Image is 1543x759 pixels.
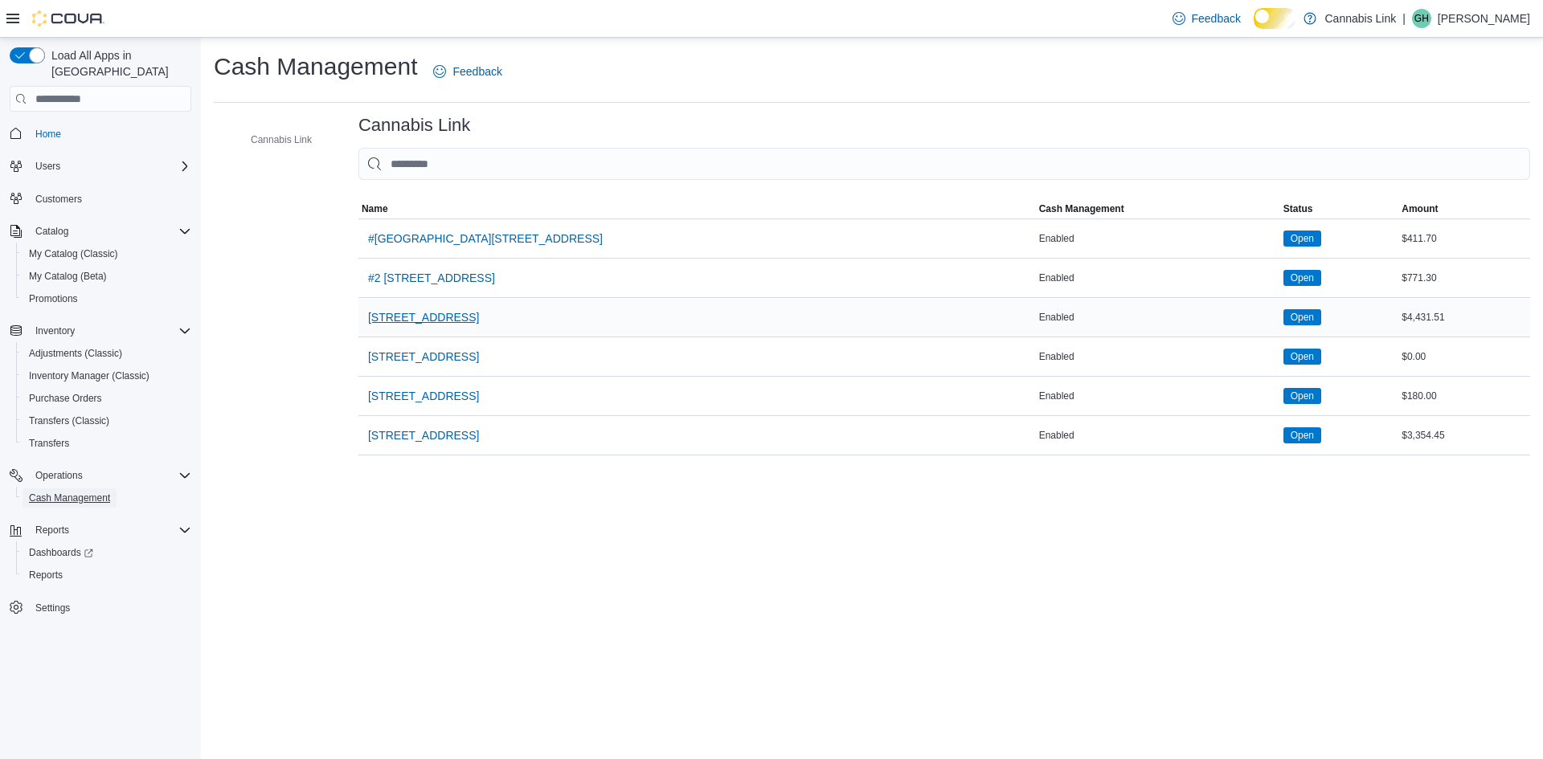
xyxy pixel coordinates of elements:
[1291,389,1314,403] span: Open
[35,225,68,238] span: Catalog
[23,389,191,408] span: Purchase Orders
[29,598,76,618] a: Settings
[214,51,417,83] h1: Cash Management
[1036,199,1280,218] button: Cash Management
[358,116,470,135] h3: Cannabis Link
[23,344,129,363] a: Adjustments (Classic)
[29,321,81,341] button: Inventory
[23,543,191,562] span: Dashboards
[23,411,191,431] span: Transfers (Classic)
[3,155,198,178] button: Users
[1291,271,1314,285] span: Open
[29,520,76,540] button: Reports
[29,569,63,581] span: Reports
[1280,199,1399,218] button: Status
[1324,9,1396,28] p: Cannabis Link
[1398,386,1530,406] div: $180.00
[29,222,75,241] button: Catalog
[16,487,198,509] button: Cash Management
[29,492,110,504] span: Cash Management
[29,369,149,382] span: Inventory Manager (Classic)
[1283,388,1321,404] span: Open
[16,365,198,387] button: Inventory Manager (Classic)
[10,115,191,661] nav: Complex example
[368,349,479,365] span: [STREET_ADDRESS]
[1291,231,1314,246] span: Open
[1166,2,1247,35] a: Feedback
[3,220,198,243] button: Catalog
[35,193,82,206] span: Customers
[1039,202,1124,215] span: Cash Management
[35,324,75,337] span: Inventory
[16,541,198,564] a: Dashboards
[362,262,501,294] button: #2 [STREET_ADDRESS]
[35,128,61,141] span: Home
[23,543,100,562] a: Dashboards
[1283,309,1321,325] span: Open
[23,565,69,585] a: Reports
[29,189,191,209] span: Customers
[1398,308,1530,327] div: $4,431.51
[29,292,78,305] span: Promotions
[35,602,70,614] span: Settings
[35,469,83,482] span: Operations
[1291,349,1314,364] span: Open
[1036,268,1280,288] div: Enabled
[1291,428,1314,443] span: Open
[23,488,191,508] span: Cash Management
[23,267,191,286] span: My Catalog (Beta)
[1283,427,1321,443] span: Open
[1291,310,1314,324] span: Open
[1036,426,1280,445] div: Enabled
[23,344,191,363] span: Adjustments (Classic)
[23,565,191,585] span: Reports
[29,414,109,427] span: Transfers (Classic)
[23,411,116,431] a: Transfers (Classic)
[362,301,485,333] button: [STREET_ADDRESS]
[16,410,198,432] button: Transfers (Classic)
[228,130,318,149] button: Cannabis Link
[362,222,609,255] button: #[GEOGRAPHIC_DATA][STREET_ADDRESS]
[1283,349,1321,365] span: Open
[29,392,102,405] span: Purchase Orders
[427,55,508,88] a: Feedback
[1412,9,1431,28] div: Grace Hurl
[29,520,191,540] span: Reports
[1398,268,1530,288] div: $771.30
[23,289,191,308] span: Promotions
[1414,9,1429,28] span: GH
[1254,8,1296,29] input: Dark Mode
[1283,270,1321,286] span: Open
[16,432,198,455] button: Transfers
[362,341,485,373] button: [STREET_ADDRESS]
[452,63,501,80] span: Feedback
[1402,202,1438,215] span: Amount
[29,466,89,485] button: Operations
[3,596,198,619] button: Settings
[29,546,93,559] span: Dashboards
[362,419,485,451] button: [STREET_ADDRESS]
[16,342,198,365] button: Adjustments (Classic)
[1438,9,1530,28] p: [PERSON_NAME]
[1398,229,1530,248] div: $411.70
[16,387,198,410] button: Purchase Orders
[29,321,191,341] span: Inventory
[3,519,198,541] button: Reports
[29,466,191,485] span: Operations
[23,434,76,453] a: Transfers
[29,270,107,283] span: My Catalog (Beta)
[368,309,479,325] span: [STREET_ADDRESS]
[45,47,191,80] span: Load All Apps in [GEOGRAPHIC_DATA]
[362,202,388,215] span: Name
[1283,202,1313,215] span: Status
[1398,426,1530,445] div: $3,354.45
[3,187,198,210] button: Customers
[1402,9,1406,28] p: |
[23,267,113,286] a: My Catalog (Beta)
[1036,347,1280,366] div: Enabled
[32,10,104,27] img: Cova
[23,289,84,308] a: Promotions
[16,265,198,288] button: My Catalog (Beta)
[29,157,191,176] span: Users
[3,320,198,342] button: Inventory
